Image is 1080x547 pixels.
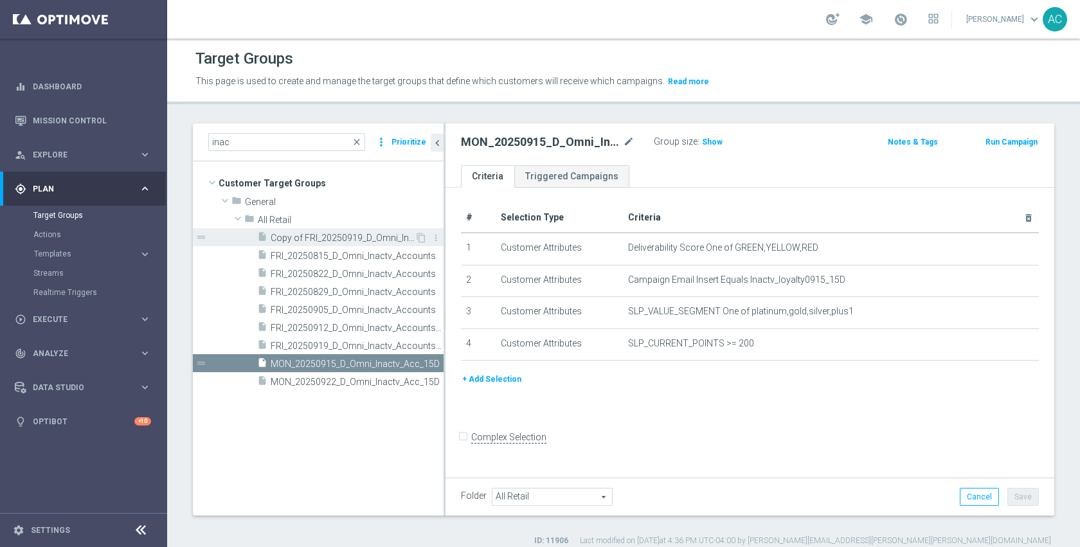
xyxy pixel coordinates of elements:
div: Explore [15,149,139,161]
i: person_search [15,149,26,161]
span: FRI_20250912_D_Omni_Inactv_Accounts_45D [271,323,444,334]
i: keyboard_arrow_right [139,313,151,325]
span: FRI_20250905_D_Omni_Inactv_Accounts [271,305,444,316]
a: Mission Control [33,103,151,138]
i: track_changes [15,348,26,359]
label: : [697,136,699,147]
div: Templates [34,250,139,258]
span: Criteria [628,212,661,222]
span: FRI_20250829_D_Omni_Inactv_Accounts [271,287,444,298]
i: insert_drive_file [257,339,267,354]
i: insert_drive_file [257,357,267,372]
div: Plan [15,183,139,195]
a: Criteria [461,165,514,188]
i: insert_drive_file [257,267,267,282]
span: Templates [34,250,126,258]
span: close [352,137,362,147]
button: play_circle_outline Execute keyboard_arrow_right [14,314,152,325]
button: Cancel [960,488,999,506]
a: [PERSON_NAME]keyboard_arrow_down [965,10,1043,29]
i: insert_drive_file [257,321,267,336]
span: Analyze [33,350,139,357]
i: settings [13,525,24,536]
span: All Retail [258,215,444,226]
i: play_circle_outline [15,314,26,325]
div: Mission Control [15,103,151,138]
div: Templates [33,244,166,264]
button: Prioritize [390,134,428,151]
span: General [245,197,444,208]
div: Realtime Triggers [33,283,166,302]
button: Templates keyboard_arrow_right [33,249,152,259]
div: Optibot [15,404,151,438]
i: gps_fixed [15,183,26,195]
button: gps_fixed Plan keyboard_arrow_right [14,184,152,194]
button: lightbulb Optibot +10 [14,417,152,427]
label: Complex Selection [471,431,546,444]
i: keyboard_arrow_right [139,381,151,393]
a: Streams [33,268,134,278]
a: Realtime Triggers [33,287,134,298]
span: MON_20250922_D_Omni_Inactv_Acc_15D [271,377,444,388]
span: Campaign Email Insert Equals Inactv_loyalty0915_15D [628,274,845,285]
div: Actions [33,225,166,244]
div: +10 [134,417,151,426]
span: Data Studio [33,384,139,391]
i: more_vert [431,233,441,243]
div: Execute [15,314,139,325]
a: Optibot [33,404,134,438]
span: FRI_20250919_D_Omni_Inactv_Accounts_45D [271,341,444,352]
i: delete_forever [1023,213,1034,223]
button: track_changes Analyze keyboard_arrow_right [14,348,152,359]
td: Customer Attributes [496,297,623,329]
a: Dashboard [33,69,151,103]
span: Show [702,138,723,147]
i: chevron_left [431,137,444,149]
input: Quick find group or folder [208,133,365,151]
span: Deliverability Score One of GREEN,YELLOW,RED [628,242,818,253]
i: folder [244,213,255,228]
i: insert_drive_file [257,303,267,318]
button: Notes & Tags [887,135,939,149]
i: mode_edit [623,134,634,150]
i: folder [231,195,242,210]
button: chevron_left [431,134,444,152]
div: Data Studio [15,382,139,393]
td: 4 [461,328,496,361]
button: + Add Selection [461,372,523,386]
i: keyboard_arrow_right [139,148,151,161]
span: Customer Target Groups [219,174,444,192]
th: # [461,203,496,233]
a: Target Groups [33,210,134,220]
button: Data Studio keyboard_arrow_right [14,382,152,393]
td: 1 [461,233,496,265]
td: Customer Attributes [496,265,623,297]
label: ID: 11906 [534,535,568,546]
span: SLP_CURRENT_POINTS >= 200 [628,338,754,349]
i: keyboard_arrow_right [139,248,151,260]
span: Plan [33,185,139,193]
a: Settings [31,526,70,534]
button: equalizer Dashboard [14,82,152,92]
i: insert_drive_file [257,231,267,246]
label: Folder [461,490,487,501]
i: keyboard_arrow_right [139,183,151,195]
div: Dashboard [15,69,151,103]
td: 3 [461,297,496,329]
div: Target Groups [33,206,166,225]
th: Selection Type [496,203,623,233]
button: Mission Control [14,116,152,126]
td: Customer Attributes [496,233,623,265]
div: Streams [33,264,166,283]
div: person_search Explore keyboard_arrow_right [14,150,152,160]
button: Run Campaign [984,135,1039,149]
i: more_vert [375,133,388,151]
